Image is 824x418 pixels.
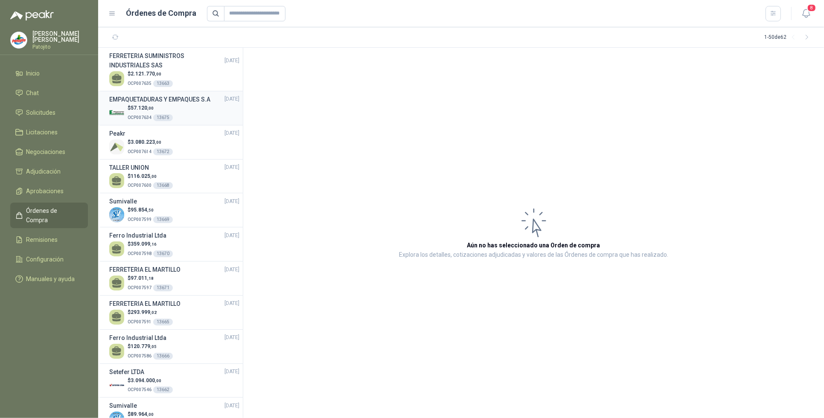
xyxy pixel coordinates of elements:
[153,80,173,87] div: 13663
[26,255,64,264] span: Configuración
[26,108,56,117] span: Solicitudes
[155,72,161,76] span: ,00
[109,139,124,154] img: Company Logo
[109,51,239,87] a: FERRETERIA SUMINISTROS INDUSTRIALES SAS[DATE] $2.121.770,00OCP00763513663
[128,81,151,86] span: OCP007635
[224,57,239,65] span: [DATE]
[109,367,239,394] a: Setefer LTDA[DATE] Company Logo$3.094.000,00OCP00754613662
[147,208,154,212] span: ,50
[109,231,239,258] a: Ferro Industrial Ltda[DATE] $359.099,16OCP00759813670
[131,309,157,315] span: 293.999
[10,104,88,121] a: Solicitudes
[109,51,224,70] h3: FERRETERIA SUMINISTROS INDUSTRIALES SAS
[109,207,124,222] img: Company Logo
[10,232,88,248] a: Remisiones
[128,172,173,180] p: $
[153,284,173,291] div: 13671
[26,88,39,98] span: Chat
[128,217,151,222] span: OCP007599
[467,241,600,250] h3: Aún no has seleccionado una Orden de compra
[26,147,66,157] span: Negociaciones
[131,241,157,247] span: 359.099
[131,173,157,179] span: 116.025
[109,163,149,172] h3: TALLER UNION
[10,144,88,160] a: Negociaciones
[153,250,173,257] div: 13670
[224,266,239,274] span: [DATE]
[128,387,151,392] span: OCP007546
[224,232,239,240] span: [DATE]
[131,377,161,383] span: 3.094.000
[10,85,88,101] a: Chat
[32,31,88,43] p: [PERSON_NAME] [PERSON_NAME]
[109,105,124,120] img: Company Logo
[153,386,173,393] div: 13662
[32,44,88,49] p: Patojito
[10,203,88,228] a: Órdenes de Compra
[224,163,239,171] span: [DATE]
[153,353,173,360] div: 13666
[153,319,173,325] div: 13665
[150,242,157,247] span: ,16
[150,174,157,179] span: ,00
[131,343,157,349] span: 120.779
[109,333,239,360] a: Ferro Industrial Ltda[DATE] $120.779,05OCP00758613666
[109,367,144,377] h3: Setefer LTDA
[150,310,157,315] span: ,02
[807,4,816,12] span: 8
[128,308,173,316] p: $
[131,71,161,77] span: 2.121.770
[109,95,239,122] a: EMPAQUETADURAS Y EMPAQUES S.A[DATE] Company Logo$57.120,00OCP00763413675
[10,183,88,199] a: Aprobaciones
[126,7,197,19] h1: Órdenes de Compra
[128,354,151,358] span: OCP007586
[153,148,173,155] div: 13672
[131,139,161,145] span: 3.080.223
[109,299,239,326] a: FERRETERIA EL MARTILLO[DATE] $293.999,02OCP00759113665
[128,138,173,146] p: $
[128,183,151,188] span: OCP007600
[224,368,239,376] span: [DATE]
[26,69,40,78] span: Inicio
[128,70,173,78] p: $
[109,163,239,190] a: TALLER UNION[DATE] $116.025,00OCP00760013668
[128,285,151,290] span: OCP007597
[109,197,137,206] h3: Sumivalle
[10,65,88,81] a: Inicio
[128,251,151,256] span: OCP007598
[147,276,154,281] span: ,18
[131,105,154,111] span: 57.120
[155,378,161,383] span: ,00
[150,344,157,349] span: ,05
[128,377,173,385] p: $
[11,32,27,48] img: Company Logo
[10,124,88,140] a: Licitaciones
[10,163,88,180] a: Adjudicación
[224,299,239,308] span: [DATE]
[153,216,173,223] div: 13669
[26,206,80,225] span: Órdenes de Compra
[10,251,88,267] a: Configuración
[399,250,668,260] p: Explora los detalles, cotizaciones adjudicadas y valores de las Órdenes de compra que has realizado.
[131,207,154,213] span: 95.854
[109,129,125,138] h3: Peakr
[153,182,173,189] div: 13668
[10,271,88,287] a: Manuales y ayuda
[128,149,151,154] span: OCP007614
[109,197,239,224] a: Sumivalle[DATE] Company Logo$95.854,50OCP00759913669
[128,104,173,112] p: $
[109,333,166,343] h3: Ferro Industrial Ltda
[128,343,173,351] p: $
[128,240,173,248] p: $
[131,275,154,281] span: 97.011
[798,6,814,21] button: 8
[26,235,58,244] span: Remisiones
[26,186,64,196] span: Aprobaciones
[128,274,173,282] p: $
[131,411,154,417] span: 89.964
[224,402,239,410] span: [DATE]
[224,95,239,103] span: [DATE]
[147,106,154,110] span: ,00
[26,128,58,137] span: Licitaciones
[155,140,161,145] span: ,00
